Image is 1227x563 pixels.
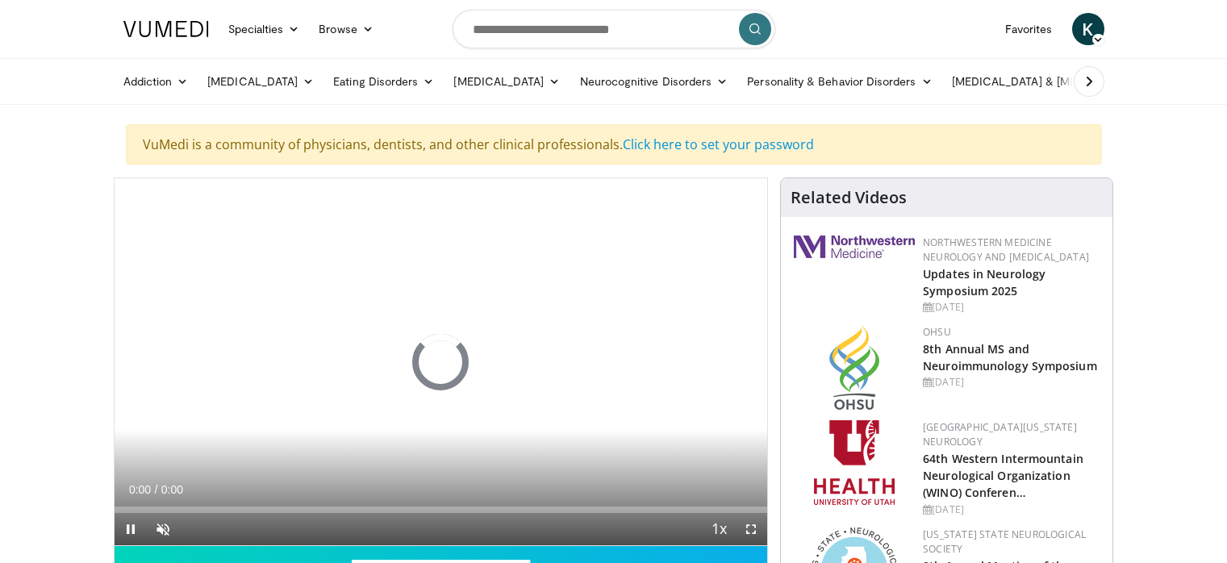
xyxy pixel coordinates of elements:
[323,65,444,98] a: Eating Disorders
[814,420,895,505] img: f6362829-b0a3-407d-a044-59546adfd345.png.150x105_q85_autocrop_double_scale_upscale_version-0.2.png
[570,65,738,98] a: Neurocognitive Disorders
[147,513,179,545] button: Unmute
[1072,13,1104,45] a: K
[737,65,941,98] a: Personality & Behavior Disorders
[923,375,1100,390] div: [DATE]
[829,325,879,410] img: da959c7f-65a6-4fcf-a939-c8c702e0a770.png.150x105_q85_autocrop_double_scale_upscale_version-0.2.png
[161,483,183,496] span: 0:00
[126,124,1102,165] div: VuMedi is a community of physicians, dentists, and other clinical professionals.
[453,10,775,48] input: Search topics, interventions
[923,300,1100,315] div: [DATE]
[923,325,951,339] a: OHSU
[923,528,1086,556] a: [US_STATE] State Neurological Society
[444,65,570,98] a: [MEDICAL_DATA]
[735,513,767,545] button: Fullscreen
[942,65,1173,98] a: [MEDICAL_DATA] & [MEDICAL_DATA]
[129,483,151,496] span: 0:00
[995,13,1062,45] a: Favorites
[309,13,383,45] a: Browse
[923,266,1045,298] a: Updates in Neurology Symposium 2025
[923,236,1089,264] a: Northwestern Medicine Neurology and [MEDICAL_DATA]
[703,513,735,545] button: Playback Rate
[114,65,198,98] a: Addiction
[794,236,915,258] img: 2a462fb6-9365-492a-ac79-3166a6f924d8.png.150x105_q85_autocrop_double_scale_upscale_version-0.2.jpg
[115,513,147,545] button: Pause
[923,451,1083,500] a: 64th Western Intermountain Neurological Organization (WINO) Conferen…
[923,341,1097,373] a: 8th Annual MS and Neuroimmunology Symposium
[923,420,1077,448] a: [GEOGRAPHIC_DATA][US_STATE] Neurology
[155,483,158,496] span: /
[198,65,323,98] a: [MEDICAL_DATA]
[123,21,209,37] img: VuMedi Logo
[923,503,1100,517] div: [DATE]
[791,188,907,207] h4: Related Videos
[115,178,768,546] video-js: Video Player
[115,507,768,513] div: Progress Bar
[623,136,814,153] a: Click here to set your password
[219,13,310,45] a: Specialties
